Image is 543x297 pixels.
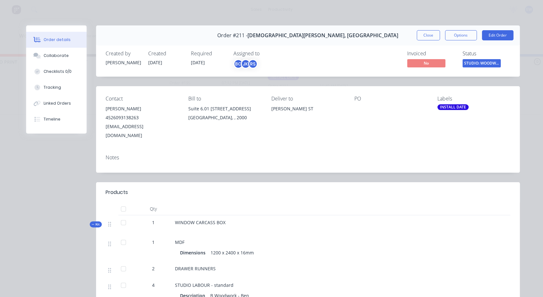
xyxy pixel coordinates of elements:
[437,96,510,102] div: Labels
[106,51,141,57] div: Created by
[106,113,178,122] div: 4526093138263
[90,221,102,227] div: Kit
[148,51,183,57] div: Created
[106,122,178,140] div: [EMAIL_ADDRESS][DOMAIN_NAME]
[26,111,87,127] button: Timeline
[92,222,100,227] span: Kit
[407,51,455,57] div: Invoiced
[233,51,297,57] div: Assigned to
[271,104,344,113] div: [PERSON_NAME] ST
[106,104,178,140] div: [PERSON_NAME]4526093138263[EMAIL_ADDRESS][DOMAIN_NAME]
[271,96,344,102] div: Deliver to
[148,59,162,66] span: [DATE]
[175,266,216,272] span: DRAWER RUNNERS
[463,59,501,69] button: STUDIO: WOODWOR...
[188,113,261,122] div: [GEOGRAPHIC_DATA], , 2000
[217,32,247,38] span: Order #211 -
[152,219,155,226] span: 1
[44,37,71,43] div: Order details
[482,30,513,40] button: Edit Order
[247,32,398,38] span: [DEMOGRAPHIC_DATA][PERSON_NAME], [GEOGRAPHIC_DATA]
[188,104,261,125] div: Suite 6.01 [STREET_ADDRESS][GEOGRAPHIC_DATA], , 2000
[44,116,60,122] div: Timeline
[26,79,87,95] button: Tracking
[175,219,226,225] span: WINDOW CARCASS BOX
[188,104,261,113] div: Suite 6.01 [STREET_ADDRESS]
[233,59,243,69] div: BC
[175,239,184,245] span: MDF
[407,59,445,67] span: No
[106,189,128,196] div: Products
[44,53,69,59] div: Collaborate
[134,203,172,215] div: Qty
[152,265,155,272] span: 2
[26,32,87,48] button: Order details
[248,59,258,69] div: RS
[188,96,261,102] div: Bill to
[152,239,155,245] span: 1
[180,248,208,257] div: Dimensions
[233,59,258,69] button: BCJKRS
[106,104,178,113] div: [PERSON_NAME]
[463,51,510,57] div: Status
[271,104,344,125] div: [PERSON_NAME] ST
[106,59,141,66] div: [PERSON_NAME]
[44,85,61,90] div: Tracking
[191,51,226,57] div: Required
[437,104,469,110] div: INSTALL DATE
[44,100,71,106] div: Linked Orders
[463,59,501,67] span: STUDIO: WOODWOR...
[106,96,178,102] div: Contact
[26,95,87,111] button: Linked Orders
[354,96,427,102] div: PO
[208,248,256,257] div: 1200 x 2400 x 16mm
[417,30,440,40] button: Close
[241,59,250,69] div: JK
[191,59,205,66] span: [DATE]
[175,282,233,288] span: STUDIO LABOUR - standard
[445,30,477,40] button: Options
[26,48,87,64] button: Collaborate
[106,155,510,161] div: Notes
[152,282,155,288] span: 4
[26,64,87,79] button: Checklists 0/0
[44,69,72,74] div: Checklists 0/0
